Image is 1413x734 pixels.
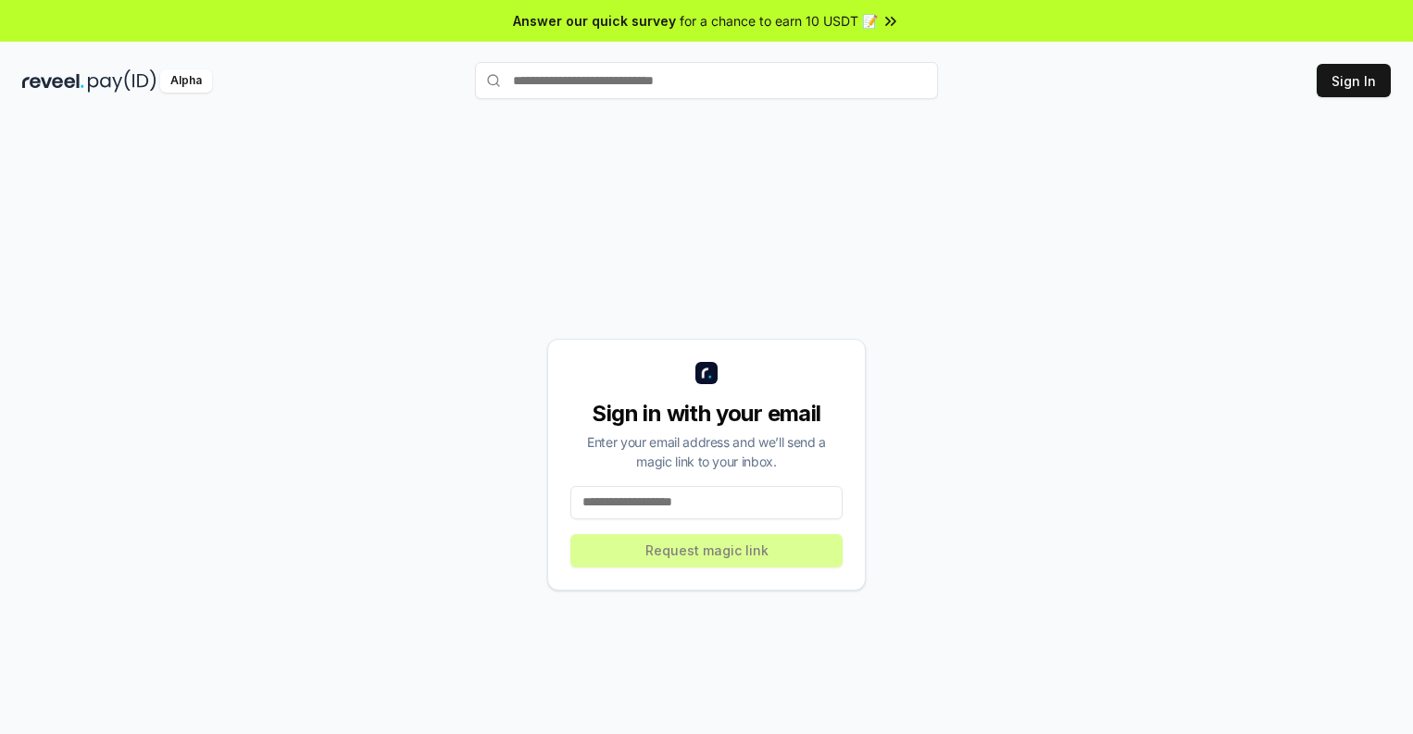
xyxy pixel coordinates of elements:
[22,69,84,93] img: reveel_dark
[680,11,878,31] span: for a chance to earn 10 USDT 📝
[88,69,156,93] img: pay_id
[695,362,718,384] img: logo_small
[570,399,843,429] div: Sign in with your email
[513,11,676,31] span: Answer our quick survey
[160,69,212,93] div: Alpha
[570,432,843,471] div: Enter your email address and we’ll send a magic link to your inbox.
[1317,64,1391,97] button: Sign In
